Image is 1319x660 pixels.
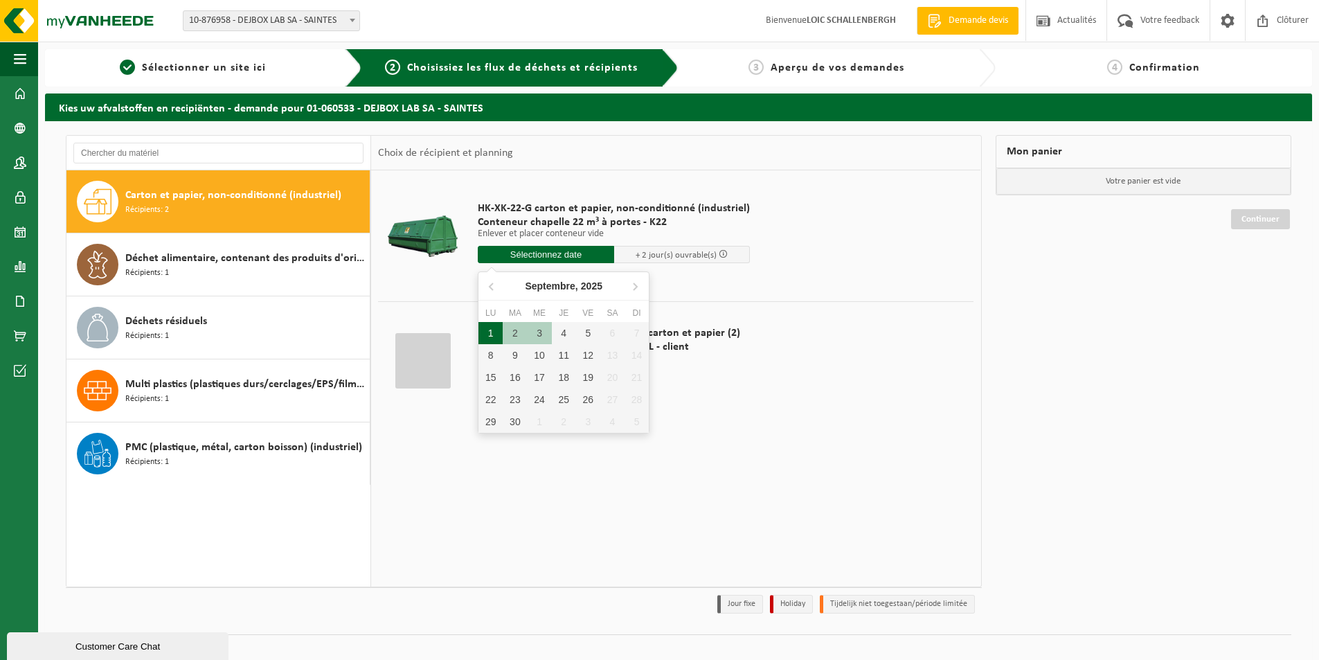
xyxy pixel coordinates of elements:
span: 10-876958 - DEJBOX LAB SA - SAINTES [183,10,360,31]
div: Je [552,306,576,320]
span: HK-XK-22-G carton et papier, non-conditionné (industriel) [478,202,750,215]
span: 4 [1107,60,1122,75]
div: Ma [503,306,527,320]
button: Carton et papier, non-conditionné (industriel) Récipients: 2 [66,170,370,233]
div: 3 [576,411,600,433]
div: 11 [552,344,576,366]
div: 29 [478,411,503,433]
span: Déchets résiduels [125,313,207,330]
a: 1Sélectionner un site ici [52,60,334,76]
div: Ve [576,306,600,320]
span: 10-876958 - DEJBOX LAB SA - SAINTES [183,11,359,30]
button: Déchet alimentaire, contenant des produits d'origine animale, non emballé, catégorie 3 Récipients: 1 [66,233,370,296]
iframe: chat widget [7,630,231,660]
button: Multi plastics (plastiques durs/cerclages/EPS/film naturel/film mélange/PMC) Récipients: 1 [66,359,370,422]
button: PMC (plastique, métal, carton boisson) (industriel) Récipients: 1 [66,422,370,485]
li: Holiday [770,595,813,614]
div: 8 [478,344,503,366]
span: Déchet alimentaire, contenant des produits d'origine animale, non emballé, catégorie 3 [125,250,366,267]
span: 3 [748,60,764,75]
span: Récipients: 1 [125,330,169,343]
div: 26 [576,389,600,411]
div: Mon panier [996,135,1292,168]
div: 15 [478,366,503,389]
span: 2 [385,60,400,75]
div: 22 [478,389,503,411]
span: Conteneur chapelle 22 m³ à portes - K22 [478,215,750,229]
h2: Kies uw afvalstoffen en recipiënten - demande pour 01-060533 - DEJBOX LAB SA - SAINTES [45,93,1312,121]
span: + 2 jour(s) ouvrable(s) [636,251,717,260]
div: 19 [576,366,600,389]
div: 9 [503,344,527,366]
input: Sélectionnez date [478,246,614,263]
div: Di [625,306,649,320]
div: 24 [527,389,551,411]
span: Récipients: 1 [125,456,169,469]
span: Récipients: 1 [125,393,169,406]
div: Sa [600,306,625,320]
div: 4 [552,322,576,344]
div: 2 [503,322,527,344]
span: Choisissiez les flux de déchets et récipients [407,62,638,73]
div: 10 [527,344,551,366]
div: 30 [503,411,527,433]
span: Demande devis [945,14,1012,28]
span: Aperçu de vos demandes [771,62,904,73]
li: Tijdelijk niet toegestaan/période limitée [820,595,975,614]
input: Chercher du matériel [73,143,364,163]
div: Choix de récipient et planning [371,136,520,170]
a: Continuer [1231,209,1290,229]
div: 1 [527,411,551,433]
div: 1 [478,322,503,344]
div: 17 [527,366,551,389]
a: Demande devis [917,7,1019,35]
span: Carton et papier, non-conditionné (industriel) [125,187,341,204]
p: Votre panier est vide [996,168,1291,195]
span: PMC (plastique, métal, carton boisson) (industriel) [125,439,362,456]
div: 12 [576,344,600,366]
div: 16 [503,366,527,389]
div: 18 [552,366,576,389]
span: Confirmation [1129,62,1200,73]
span: Sélectionner un site ici [142,62,266,73]
div: 2 [552,411,576,433]
span: Récipients: 2 [125,204,169,217]
div: 25 [552,389,576,411]
div: 3 [527,322,551,344]
span: Multi plastics (plastiques durs/cerclages/EPS/film naturel/film mélange/PMC) [125,376,366,393]
span: Récipients: 1 [125,267,169,280]
i: 2025 [581,281,602,291]
p: Enlever et placer conteneur vide [478,229,750,239]
li: Jour fixe [717,595,763,614]
div: Septembre, [519,275,608,297]
span: 1 [120,60,135,75]
div: 5 [576,322,600,344]
div: Lu [478,306,503,320]
button: Déchets résiduels Récipients: 1 [66,296,370,359]
div: 23 [503,389,527,411]
strong: LOIC SCHALLENBERGH [807,15,896,26]
div: Me [527,306,551,320]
